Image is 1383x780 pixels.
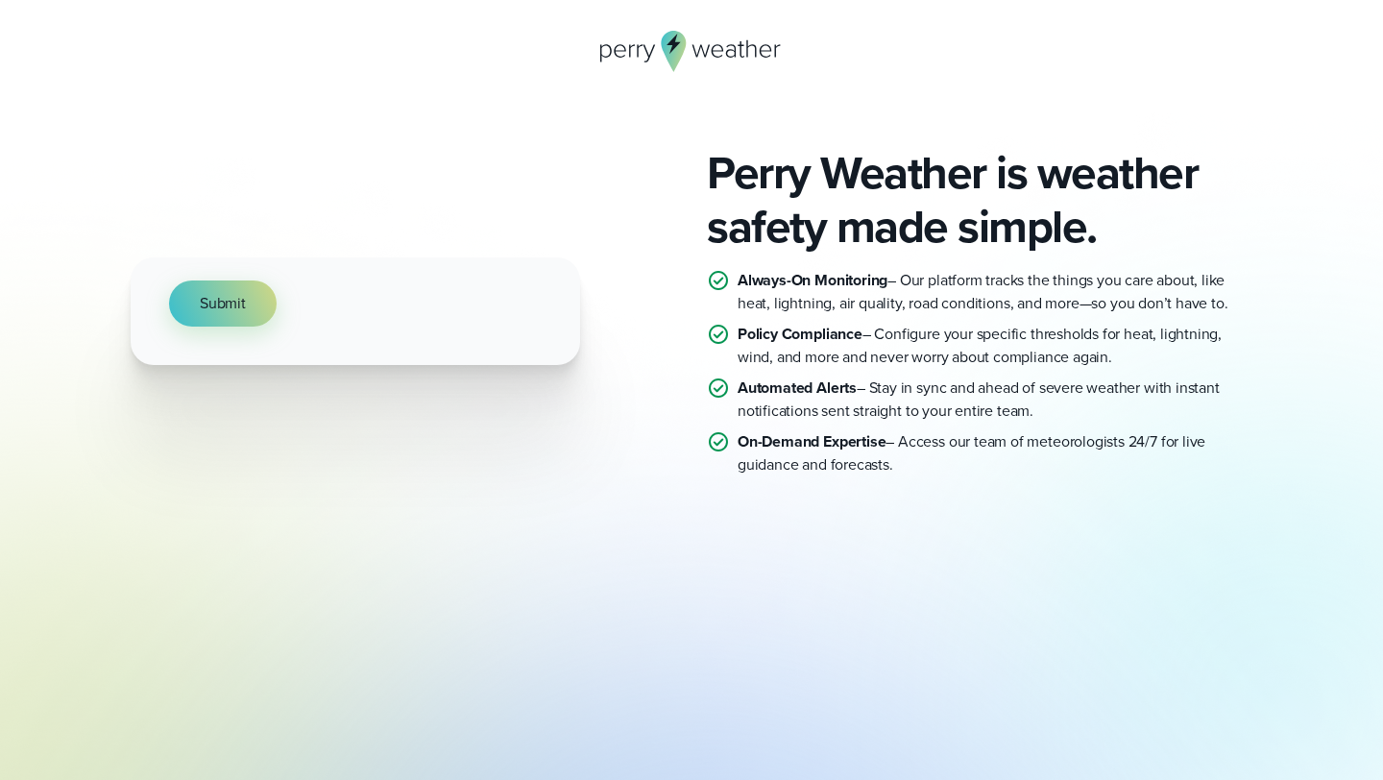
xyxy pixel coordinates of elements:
[169,280,277,327] button: Submit
[738,377,857,399] strong: Automated Alerts
[738,377,1252,423] p: – Stay in sync and ahead of severe weather with instant notifications sent straight to your entir...
[738,269,887,291] strong: Always-On Monitoring
[707,146,1252,254] h2: Perry Weather is weather safety made simple.
[738,430,1252,476] p: – Access our team of meteorologists 24/7 for live guidance and forecasts.
[200,292,246,315] span: Submit
[738,323,1252,369] p: – Configure your specific thresholds for heat, lightning, wind, and more and never worry about co...
[738,430,886,452] strong: On-Demand Expertise
[738,269,1252,315] p: – Our platform tracks the things you care about, like heat, lightning, air quality, road conditio...
[738,323,862,345] strong: Policy Compliance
